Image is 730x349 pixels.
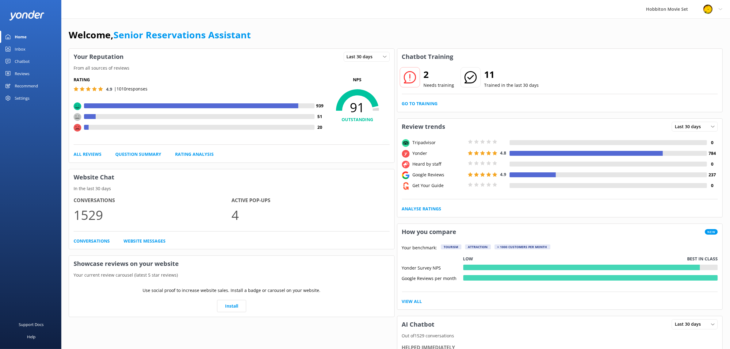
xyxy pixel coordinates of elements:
[402,100,438,107] a: Go to Training
[424,67,454,82] h2: 2
[69,28,251,42] h1: Welcome,
[315,113,325,120] h4: 51
[69,65,394,71] p: From all sources of reviews
[74,76,325,83] h5: Rating
[27,331,36,343] div: Help
[424,82,454,89] p: Needs training
[15,31,27,43] div: Home
[441,244,461,249] div: Tourism
[15,67,29,80] div: Reviews
[69,256,394,272] h3: Showcase reviews on your website
[114,86,147,92] p: | 1010 responses
[411,150,466,157] div: Yonder
[707,171,718,178] h4: 237
[124,238,166,244] a: Website Messages
[217,300,246,312] a: Install
[707,150,718,157] h4: 784
[69,272,394,278] p: Your current review carousel (latest 5 star reviews)
[69,49,128,65] h3: Your Reputation
[402,244,437,252] p: Your benchmark:
[9,10,44,21] img: yonder-white-logo.png
[397,316,439,332] h3: AI Chatbot
[115,151,161,158] a: Question Summary
[703,5,713,14] img: 34-1718678798.png
[397,49,458,65] h3: Chatbot Training
[707,161,718,167] h4: 0
[175,151,214,158] a: Rating Analysis
[69,169,394,185] h3: Website Chat
[69,185,394,192] p: In the last 30 days
[500,150,506,156] span: 4.8
[402,298,422,305] a: View All
[675,321,705,328] span: Last 30 days
[15,92,29,104] div: Settings
[74,205,231,225] p: 1529
[495,244,550,249] div: > 1000 customers per month
[402,265,463,270] div: Yonder Survey NPS
[74,197,231,205] h4: Conversations
[231,205,389,225] p: 4
[484,67,539,82] h2: 11
[106,86,112,92] span: 4.9
[19,318,44,331] div: Support Docs
[325,100,390,115] span: 91
[143,287,320,294] p: Use social proof to increase website sales. Install a badge or carousel on your website.
[325,76,390,83] p: NPS
[402,275,463,281] div: Google Reviews per month
[707,182,718,189] h4: 0
[402,205,441,212] a: Analyse Ratings
[15,55,30,67] div: Chatbot
[675,123,705,130] span: Last 30 days
[411,182,466,189] div: Get Your Guide
[465,244,491,249] div: Attraction
[315,124,325,131] h4: 20
[397,119,450,135] h3: Review trends
[500,171,506,177] span: 4.9
[315,102,325,109] h4: 939
[411,139,466,146] div: Tripadvisor
[325,116,390,123] h4: OUTSTANDING
[687,255,718,262] p: Best in class
[707,139,718,146] h4: 0
[484,82,539,89] p: Trained in the last 30 days
[397,224,461,240] h3: How you compare
[411,161,466,167] div: Heard by staff
[463,255,473,262] p: Low
[15,43,25,55] div: Inbox
[411,171,466,178] div: Google Reviews
[705,229,718,235] span: New
[347,53,376,60] span: Last 30 days
[15,80,38,92] div: Recommend
[74,151,101,158] a: All Reviews
[397,332,723,339] p: Out of 1529 conversations
[74,238,110,244] a: Conversations
[113,29,251,41] a: Senior Reservations Assistant
[231,197,389,205] h4: Active Pop-ups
